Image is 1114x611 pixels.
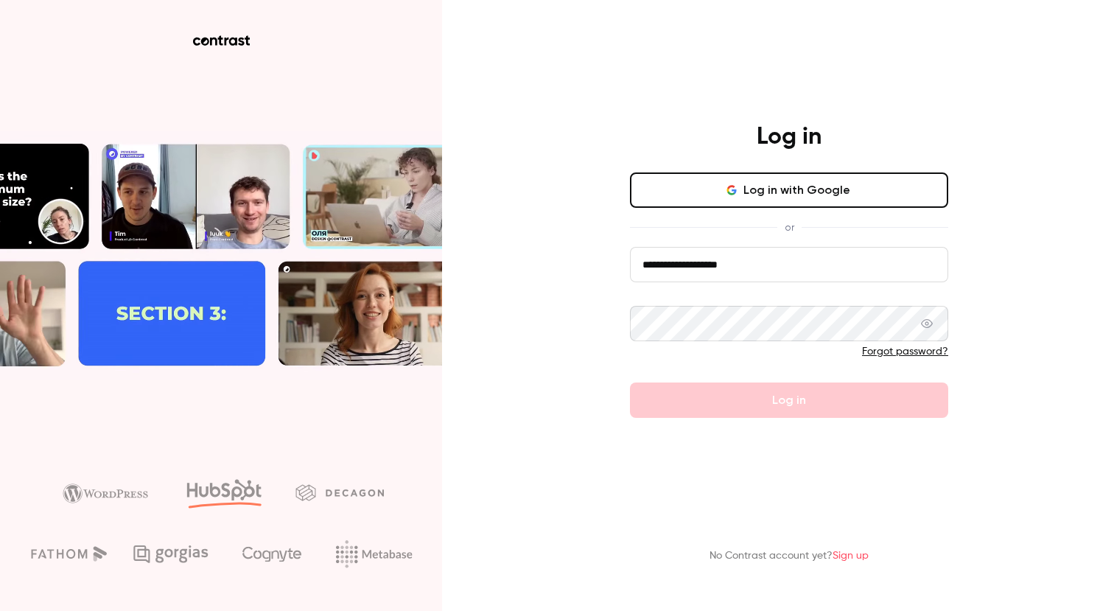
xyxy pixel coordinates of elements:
p: No Contrast account yet? [710,548,869,564]
h4: Log in [757,122,822,152]
button: Log in with Google [630,172,948,208]
span: or [777,220,802,235]
a: Forgot password? [862,346,948,357]
img: decagon [295,484,384,500]
a: Sign up [833,551,869,561]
